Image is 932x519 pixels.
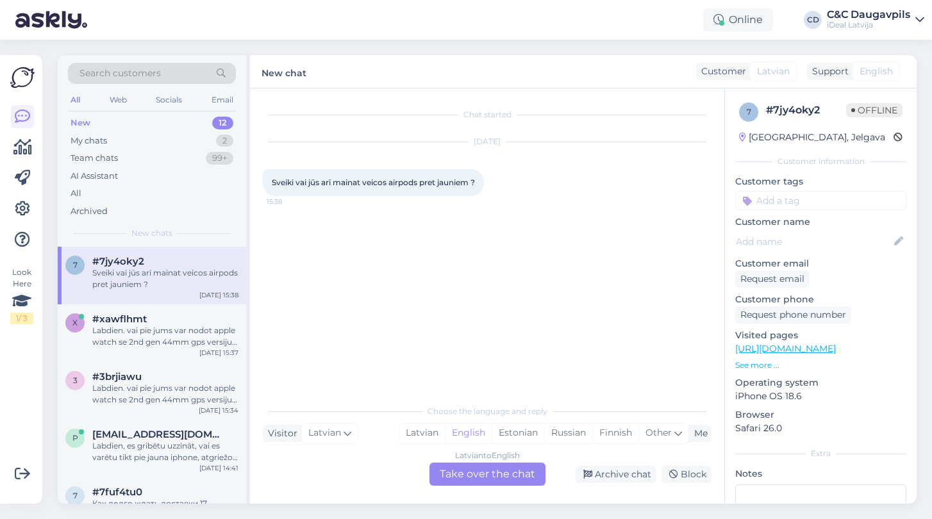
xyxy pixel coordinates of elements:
span: 7 [747,107,751,117]
div: [GEOGRAPHIC_DATA], Jelgava [739,131,885,144]
div: [DATE] [263,136,711,147]
span: p [72,433,78,443]
div: Labdien, es gribētu uzzināt, vai es varētu tikt pie jauna iphone, atgriežot savu pašreizējo iphon... [92,440,238,463]
div: Block [662,466,711,483]
div: Look Here [10,267,33,324]
a: [URL][DOMAIN_NAME] [735,343,836,354]
div: Labdien. vai pie jums var nodot apple watch se 2nd gen 44mm gps versiju un ja var tad kāda cena? ... [92,325,238,348]
span: Latvian [757,65,790,78]
p: Visited pages [735,329,906,342]
span: 15:38 [267,197,315,206]
div: Estonian [492,424,544,443]
div: Customer information [735,156,906,167]
div: AI Assistant [71,170,118,183]
div: My chats [71,135,107,147]
div: CD [804,11,822,29]
div: C&C Daugavpils [827,10,910,20]
span: #7fuf4tu0 [92,486,142,498]
p: See more ... [735,359,906,371]
div: Archived [71,205,108,218]
p: Customer email [735,257,906,270]
span: Offline [846,103,903,117]
span: Latvian [308,426,341,440]
span: Sveiki vai jūs arī mainat veicos airpods pret jauniem ? [272,177,475,187]
div: All [68,92,83,108]
div: Web [107,92,129,108]
span: 3 [73,375,78,385]
div: All [71,187,81,200]
input: Add name [736,235,892,249]
p: Operating system [735,376,906,390]
a: C&C DaugavpilsiDeal Latvija [827,10,924,30]
div: Extra [735,448,906,459]
div: English [445,424,492,443]
div: 1 / 3 [10,313,33,324]
p: Notes [735,467,906,481]
span: poznakspatriks20@gmail.com [92,429,226,440]
div: [DATE] 14:41 [199,463,238,473]
div: iDeal Latvija [827,20,910,30]
span: x [72,318,78,327]
div: Visitor [263,427,297,440]
div: Socials [153,92,185,108]
p: Customer tags [735,175,906,188]
div: Online [703,8,773,31]
div: 2 [216,135,233,147]
div: New [71,117,90,129]
div: [DATE] 15:38 [199,290,238,300]
span: 7 [73,491,78,500]
div: Archive chat [576,466,656,483]
span: English [860,65,893,78]
div: Chat started [263,109,711,120]
p: iPhone OS 18.6 [735,390,906,403]
span: #xawflhmt [92,313,147,325]
div: Customer [696,65,746,78]
p: Customer name [735,215,906,229]
span: New chats [131,227,172,239]
div: Email [209,92,236,108]
div: Request email [735,270,810,288]
div: Labdien. vai pie jums var nodot apple watch se 2nd gen 44mm gps versiju un ja var tad kāda cena? ... [92,383,238,406]
span: Search customers [79,67,161,80]
p: Safari 26.0 [735,422,906,435]
div: 99+ [206,152,233,165]
div: Me [689,427,708,440]
div: Support [807,65,849,78]
span: #3brjiawu [92,371,142,383]
div: [DATE] 15:37 [199,348,238,358]
div: Russian [544,424,592,443]
div: Latvian to English [455,450,520,461]
div: Request phone number [735,306,851,324]
div: Team chats [71,152,118,165]
div: Choose the language and reply [263,406,711,417]
p: Browser [735,408,906,422]
div: Sveiki vai jūs arī mainat veicos airpods pret jauniem ? [92,267,238,290]
div: # 7jy4oky2 [766,103,846,118]
div: 12 [212,117,233,129]
input: Add a tag [735,191,906,210]
span: 7 [73,260,78,270]
div: Latvian [399,424,445,443]
div: Take over the chat [429,463,545,486]
span: Other [645,427,672,438]
label: New chat [262,63,306,80]
span: #7jy4oky2 [92,256,144,267]
p: Customer phone [735,293,906,306]
img: Askly Logo [10,65,35,90]
div: Finnish [592,424,638,443]
div: [DATE] 15:34 [199,406,238,415]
